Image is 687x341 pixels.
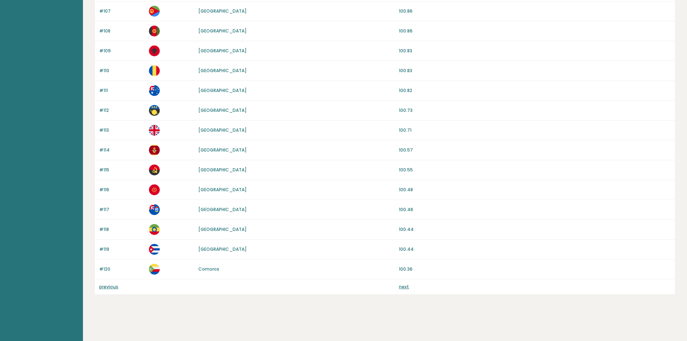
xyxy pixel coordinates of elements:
[99,87,145,94] p: #111
[99,48,145,54] p: #109
[99,206,145,213] p: #117
[149,244,160,255] img: cu.svg
[149,105,160,116] img: gp.svg
[99,167,145,173] p: #115
[149,65,160,76] img: ro.svg
[198,87,247,93] a: [GEOGRAPHIC_DATA]
[149,204,160,215] img: ky.svg
[149,26,160,36] img: af.svg
[399,284,409,290] a: next
[99,246,145,253] p: #119
[149,85,160,96] img: au.svg
[399,8,671,14] p: 100.86
[99,107,145,114] p: #112
[399,28,671,34] p: 100.86
[399,246,671,253] p: 100.44
[149,184,160,195] img: kg.svg
[399,206,671,213] p: 100.46
[198,48,247,54] a: [GEOGRAPHIC_DATA]
[198,167,247,173] a: [GEOGRAPHIC_DATA]
[99,147,145,153] p: #114
[399,87,671,94] p: 100.82
[198,107,247,113] a: [GEOGRAPHIC_DATA]
[149,264,160,275] img: km.svg
[99,266,145,272] p: #120
[149,145,160,156] img: me.svg
[149,6,160,17] img: er.svg
[198,266,219,272] a: Comoros
[399,226,671,233] p: 100.44
[99,28,145,34] p: #108
[198,226,247,232] a: [GEOGRAPHIC_DATA]
[399,67,671,74] p: 100.83
[399,187,671,193] p: 100.48
[399,48,671,54] p: 100.83
[149,224,160,235] img: et.svg
[399,266,671,272] p: 100.36
[198,206,247,213] a: [GEOGRAPHIC_DATA]
[99,127,145,134] p: #113
[198,8,247,14] a: [GEOGRAPHIC_DATA]
[149,165,160,175] img: ao.svg
[198,28,247,34] a: [GEOGRAPHIC_DATA]
[399,147,671,153] p: 100.57
[99,187,145,193] p: #116
[198,127,247,133] a: [GEOGRAPHIC_DATA]
[99,226,145,233] p: #118
[149,45,160,56] img: al.svg
[198,246,247,252] a: [GEOGRAPHIC_DATA]
[149,125,160,136] img: gb.svg
[99,8,145,14] p: #107
[99,284,118,290] a: previous
[198,147,247,153] a: [GEOGRAPHIC_DATA]
[399,127,671,134] p: 100.71
[99,67,145,74] p: #110
[198,67,247,74] a: [GEOGRAPHIC_DATA]
[399,107,671,114] p: 100.73
[399,167,671,173] p: 100.55
[198,187,247,193] a: [GEOGRAPHIC_DATA]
